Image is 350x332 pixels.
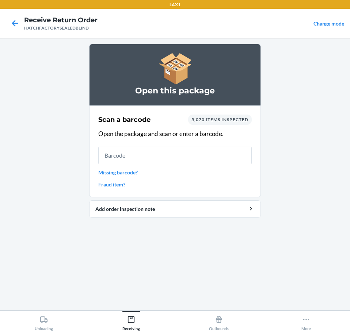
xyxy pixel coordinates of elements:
[98,115,151,124] h2: Scan a barcode
[98,85,252,97] h3: Open this package
[89,200,261,218] button: Add order inspection note
[175,311,263,331] button: Outbounds
[170,1,180,8] p: LAX1
[98,129,252,139] p: Open the package and scan or enter a barcode.
[301,313,311,331] div: More
[88,311,175,331] button: Receiving
[24,25,98,31] div: HATCHFACTORYSEALEDBLIND
[98,147,252,164] input: Barcode
[191,117,248,122] span: 5,070 items inspected
[98,169,252,176] a: Missing barcode?
[24,15,98,25] h4: Receive Return Order
[122,313,140,331] div: Receiving
[98,181,252,188] a: Fraud item?
[209,313,229,331] div: Outbounds
[95,205,255,213] div: Add order inspection note
[313,20,344,27] a: Change mode
[35,313,53,331] div: Unloading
